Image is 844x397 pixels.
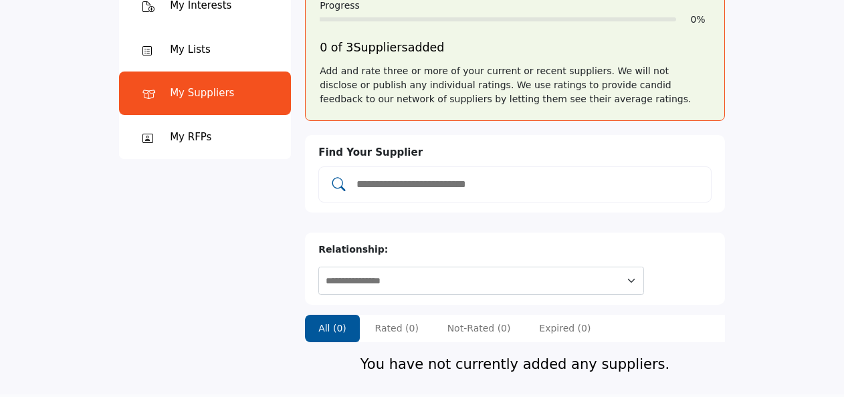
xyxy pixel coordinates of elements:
li: Rated (0) [362,315,432,342]
span: Suppliers [353,41,407,54]
div: My Lists [170,42,211,57]
input: Add and rate your suppliers [355,176,702,193]
span: 0 [690,14,696,25]
h5: 0 of 3 added [320,41,710,55]
span: % [696,14,705,25]
li: Expired (0) [526,315,604,342]
li: All (0) [305,315,360,342]
div: My Suppliers [170,86,234,101]
div: Add and rate three or more of your current or recent suppliers. We will not disclose or publish a... [320,64,710,106]
h4: You have not currently added any suppliers. [305,356,725,373]
b: Relationship: [318,244,388,255]
div: My RFPs [170,130,211,145]
label: Find Your Supplier [318,145,423,160]
li: Not-Rated (0) [434,315,524,342]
